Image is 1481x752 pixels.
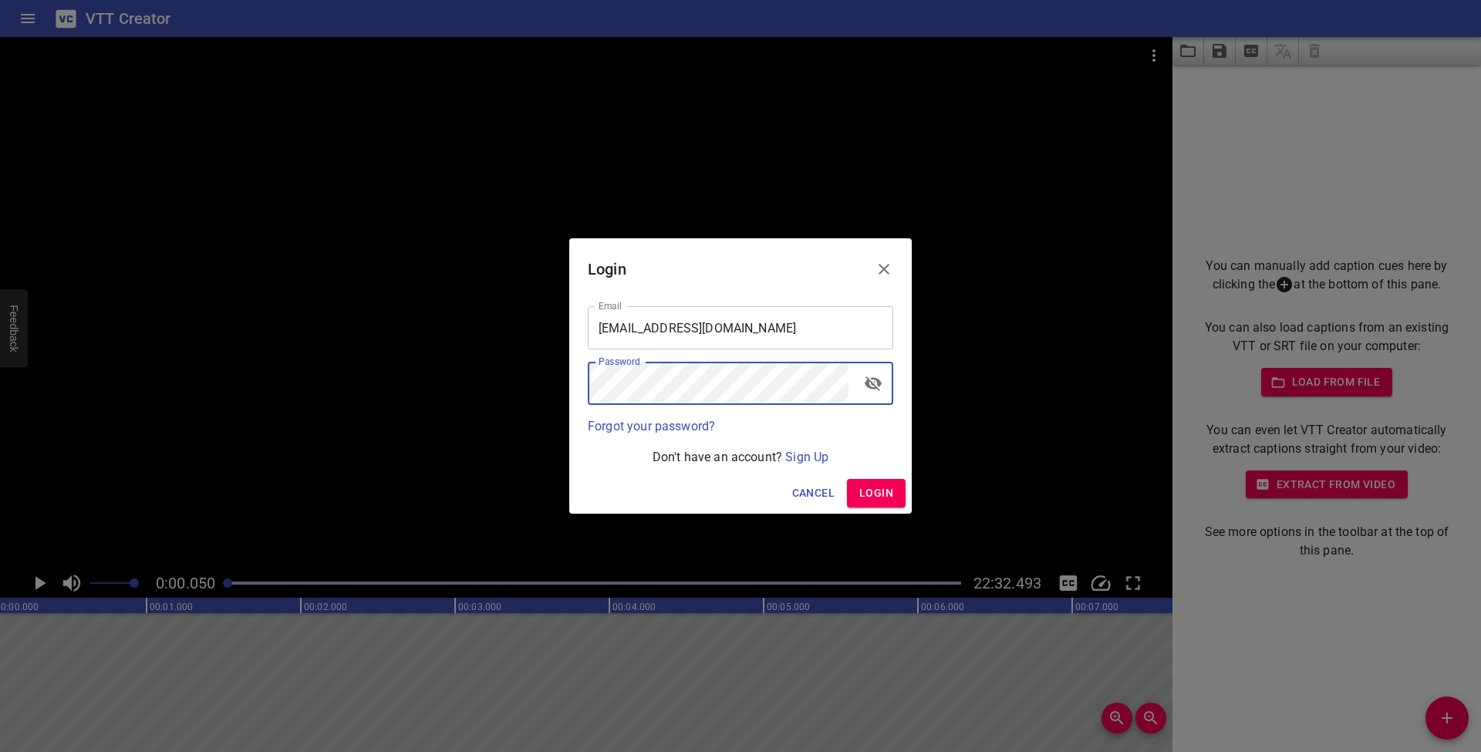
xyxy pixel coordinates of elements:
p: Don't have an account? [588,448,893,467]
a: Sign Up [785,450,828,464]
button: Cancel [786,479,841,508]
button: toggle password visibility [855,365,892,402]
button: Login [847,479,906,508]
h6: Login [588,257,626,282]
button: Close [865,251,902,288]
a: Forgot your password? [588,419,715,433]
span: Login [859,484,893,503]
span: Cancel [792,484,835,503]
